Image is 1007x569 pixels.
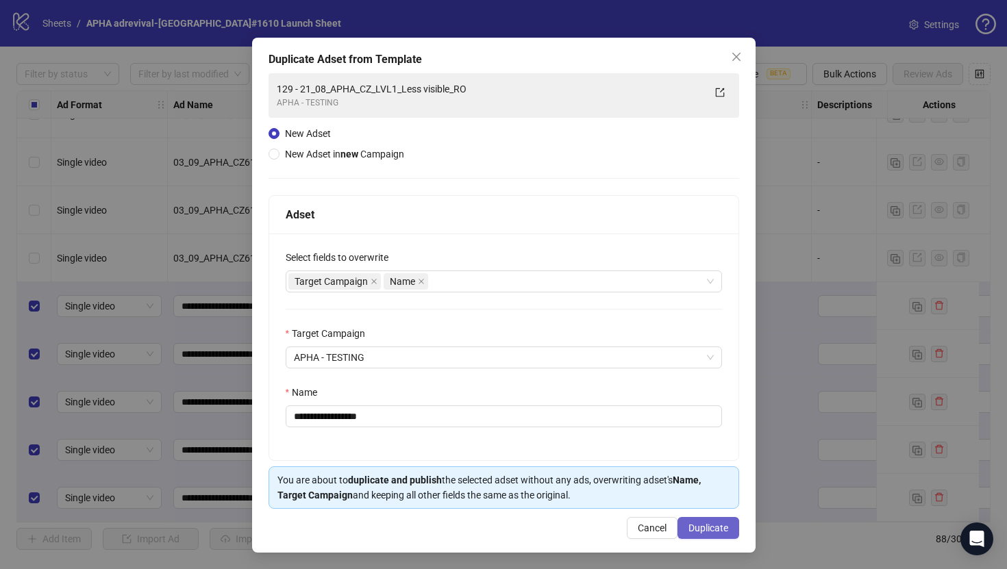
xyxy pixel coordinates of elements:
div: APHA - TESTING [277,97,704,110]
div: Open Intercom Messenger [960,522,993,555]
strong: new [340,149,358,160]
span: Target Campaign [295,274,368,289]
span: Duplicate [688,522,728,533]
span: New Adset in Campaign [285,149,404,160]
button: Close [725,46,747,68]
span: close [418,278,425,285]
button: Duplicate [677,517,739,539]
span: New Adset [285,128,331,139]
div: Duplicate Adset from Template [269,51,739,68]
input: Name [286,405,722,427]
span: Target Campaign [288,273,381,290]
label: Select fields to overwrite [286,250,397,265]
span: APHA - TESTING [294,347,714,368]
label: Name [286,385,326,400]
span: Name [384,273,428,290]
span: export [715,88,725,97]
label: Target Campaign [286,326,374,341]
div: You are about to the selected adset without any ads, overwriting adset's and keeping all other fi... [277,472,730,503]
span: close [731,51,742,62]
button: Cancel [627,517,677,539]
strong: duplicate and publish [348,475,442,485]
span: Name [390,274,415,289]
span: close [371,278,377,285]
strong: Name, Target Campaign [277,475,701,501]
div: 129 - 21_08_APHA_CZ_LVL1_Less visible_RO [277,81,704,97]
div: Adset [286,206,722,223]
span: Cancel [638,522,667,533]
